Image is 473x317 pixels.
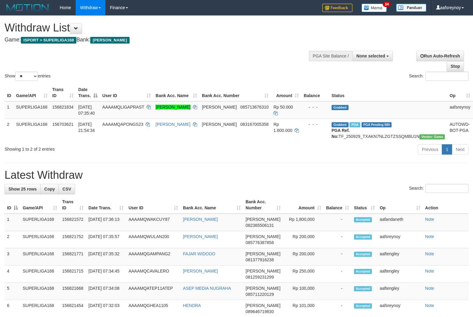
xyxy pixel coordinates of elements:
[322,4,352,12] img: Feedback.jpg
[60,266,86,283] td: 156821715
[52,105,74,109] span: 156821834
[246,217,280,222] span: [PERSON_NAME]
[324,283,352,300] td: -
[324,214,352,231] td: -
[332,105,349,110] span: Grabbed
[20,231,60,248] td: SUPERLIGA168
[183,251,215,256] a: FAJAR WIDODO
[44,187,55,191] span: Copy
[5,72,51,81] label: Show entries
[324,248,352,266] td: -
[15,72,38,81] select: Showentries
[309,51,352,61] div: PGA Site Balance /
[283,283,324,300] td: Rp 100,000
[21,37,76,44] span: ISPORT > SUPERLIGA168
[354,252,372,257] span: Accepted
[90,37,129,44] span: [PERSON_NAME]
[419,134,445,139] span: Vendor URL: https://trx31.1velocity.biz
[60,283,86,300] td: 156821668
[5,283,20,300] td: 5
[425,286,434,291] a: Note
[377,214,423,231] td: aafandaneth
[377,196,423,214] th: Op: activate to sort column ascending
[273,122,292,133] span: Rp 1.600.000
[86,231,126,248] td: [DATE] 07:35:57
[246,309,274,314] span: Copy 089646719830 to clipboard
[40,184,59,194] a: Copy
[377,231,423,248] td: aafsreynoy
[324,231,352,248] td: -
[14,119,50,142] td: SUPERLIGA168
[126,283,180,300] td: AAAAMQATEP11ATEP
[452,144,468,155] a: Next
[5,3,51,12] img: MOTION_logo.png
[425,217,434,222] a: Note
[5,196,20,214] th: ID: activate to sort column descending
[246,251,280,256] span: [PERSON_NAME]
[240,122,269,127] span: Copy 083167005358 to clipboard
[409,72,468,81] label: Search:
[447,101,473,119] td: aafsreynoy
[86,214,126,231] td: [DATE] 07:36:13
[5,248,20,266] td: 3
[5,266,20,283] td: 4
[126,196,180,214] th: User ID: activate to sort column ascending
[416,51,464,61] a: Run Auto-Refresh
[102,122,143,127] span: AAAAMQAPONGS23
[425,184,468,193] input: Search:
[329,84,447,101] th: Status
[246,240,274,245] span: Copy 085776387856 to clipboard
[156,122,190,127] a: [PERSON_NAME]
[200,84,271,101] th: Bank Acc. Number: activate to sort column ascending
[180,196,243,214] th: Bank Acc. Name: activate to sort column ascending
[354,303,372,309] span: Accepted
[362,122,392,127] span: PGA Pending
[246,223,274,228] span: Copy 082365506131 to clipboard
[356,54,385,58] span: None selected
[76,84,100,101] th: Date Trans.: activate to sort column descending
[409,184,468,193] label: Search:
[304,121,327,127] div: - - -
[202,105,237,109] span: [PERSON_NAME]
[156,105,190,109] a: [PERSON_NAME]
[423,196,468,214] th: Action
[246,275,274,279] span: Copy 081259231299 to clipboard
[425,303,434,308] a: Note
[352,51,393,61] button: None selected
[304,104,327,110] div: - - -
[283,248,324,266] td: Rp 200,000
[5,184,41,194] a: Show 25 rows
[126,214,180,231] td: AAAAMQWAKCUY87
[301,84,329,101] th: Balance
[5,22,309,34] h1: Withdraw List
[246,303,280,308] span: [PERSON_NAME]
[377,248,423,266] td: aaftengley
[273,105,293,109] span: Rp 50.000
[329,119,447,142] td: TF_250929_TXAKN7NLZGTZSSQMBU1N
[332,122,349,127] span: Grabbed
[425,251,434,256] a: Note
[354,269,372,274] span: Accepted
[354,234,372,240] span: Accepted
[126,248,180,266] td: AAAAMQGAMPANG2
[78,122,95,133] span: [DATE] 21:54:34
[246,286,280,291] span: [PERSON_NAME]
[86,283,126,300] td: [DATE] 07:34:08
[86,266,126,283] td: [DATE] 07:34:45
[5,144,193,152] div: Showing 1 to 2 of 2 entries
[8,187,37,191] span: Show 25 rows
[20,283,60,300] td: SUPERLIGA168
[246,292,274,297] span: Copy 085711220129 to clipboard
[246,257,274,262] span: Copy 081377916238 to clipboard
[20,248,60,266] td: SUPERLIGA168
[383,2,391,7] span: 34
[183,269,218,273] a: [PERSON_NAME]
[5,119,14,142] td: 2
[332,128,350,139] b: PGA Ref. No:
[324,196,352,214] th: Balance: activate to sort column ascending
[324,266,352,283] td: -
[100,84,153,101] th: User ID: activate to sort column ascending
[183,234,218,239] a: [PERSON_NAME]
[5,169,468,181] h1: Latest Withdraw
[447,84,473,101] th: Op: activate to sort column ascending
